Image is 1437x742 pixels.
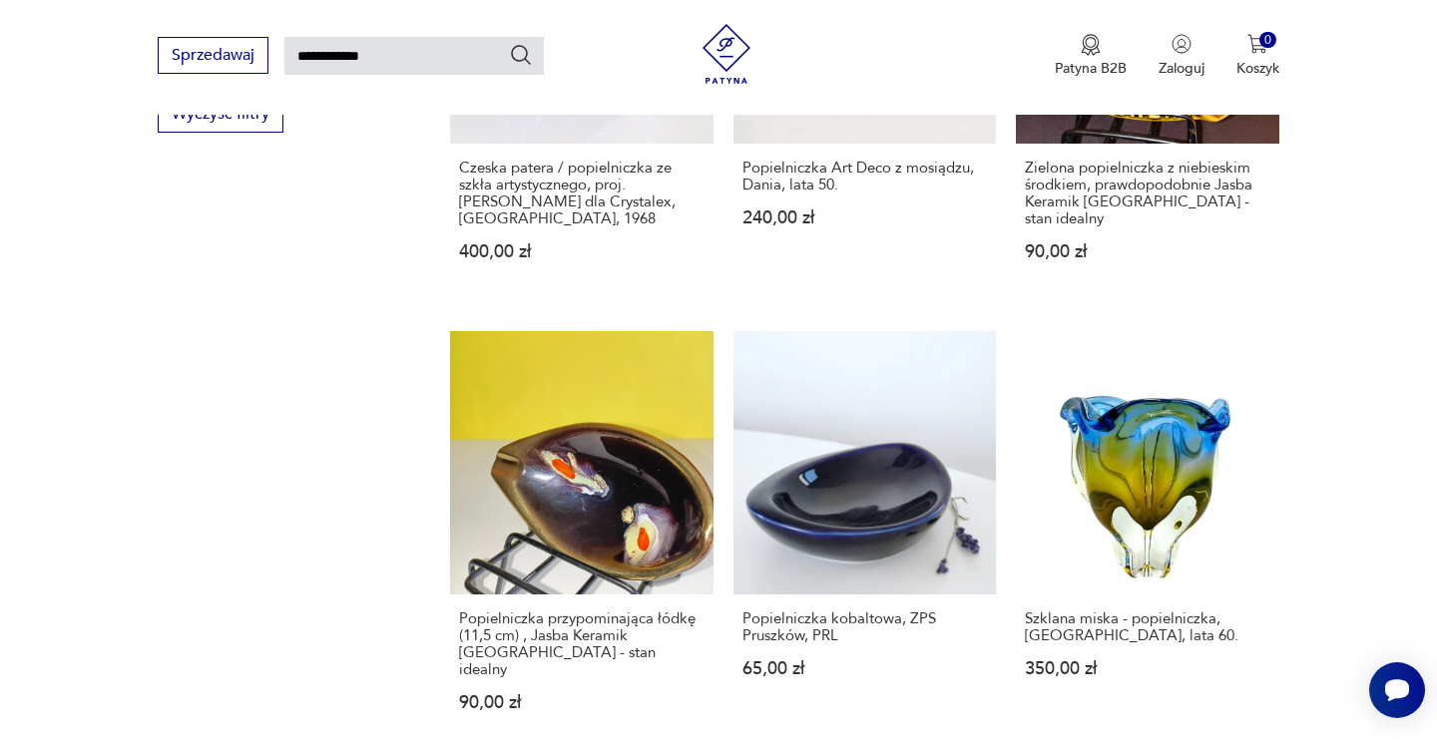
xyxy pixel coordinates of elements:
img: Ikonka użytkownika [1172,34,1192,54]
button: Sprzedawaj [158,37,268,74]
img: Patyna - sklep z meblami i dekoracjami vintage [697,24,756,84]
h3: Popielniczka przypominająca łódkę (11,5 cm) , Jasba Keramik [GEOGRAPHIC_DATA] - stan idealny [459,610,704,678]
button: 0Koszyk [1236,34,1279,78]
h3: Szklana miska - popielniczka, [GEOGRAPHIC_DATA], lata 60. [1025,610,1269,644]
div: 0 [1259,32,1276,49]
img: Ikona medalu [1081,34,1101,56]
p: 350,00 zł [1025,660,1269,677]
a: Sprzedawaj [158,50,268,64]
a: Ikona medaluPatyna B2B [1055,34,1127,78]
p: 90,00 zł [459,694,704,711]
button: Patyna B2B [1055,34,1127,78]
p: Zaloguj [1159,59,1204,78]
p: 240,00 zł [742,209,987,226]
button: Szukaj [509,43,533,67]
img: Ikona koszyka [1247,34,1267,54]
p: 65,00 zł [742,660,987,677]
h3: Czeska patera / popielniczka ze szkła artystycznego, proj. [PERSON_NAME] dla Crystalex, [GEOGRAPH... [459,160,704,227]
h3: Popielniczka Art Deco z mosiądzu, Dania, lata 50. [742,160,987,193]
iframe: Smartsupp widget button [1369,662,1425,718]
p: 90,00 zł [1025,243,1269,260]
p: Koszyk [1236,59,1279,78]
button: Zaloguj [1159,34,1204,78]
p: 400,00 zł [459,243,704,260]
p: Patyna B2B [1055,59,1127,78]
h3: Zielona popielniczka z niebieskim środkiem, prawdopodobnie Jasba Keramik [GEOGRAPHIC_DATA] - stan... [1025,160,1269,227]
h3: Popielniczka kobaltowa, ZPS Pruszków, PRL [742,610,987,644]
